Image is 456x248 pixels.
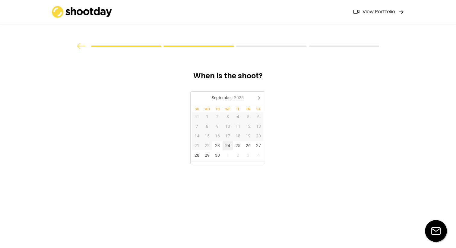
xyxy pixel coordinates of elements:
[212,150,223,160] div: 30
[212,108,223,111] div: Tu
[233,150,243,160] div: 2
[212,141,223,150] div: 23
[77,43,86,49] img: arrow%20back.svg
[223,112,233,121] div: 3
[223,108,233,111] div: We
[192,112,202,121] div: 31
[209,93,246,102] div: September,
[234,96,244,100] i: 2025
[233,131,243,141] div: 18
[253,108,264,111] div: Sa
[212,121,223,131] div: 9
[202,121,212,131] div: 8
[202,150,212,160] div: 29
[253,112,264,121] div: 6
[202,108,212,111] div: Mo
[233,121,243,131] div: 11
[202,112,212,121] div: 1
[212,112,223,121] div: 2
[353,10,359,14] img: Icon%20feather-video%402x.png
[233,112,243,121] div: 4
[52,6,112,18] img: shootday_logo.png
[223,121,233,131] div: 10
[243,112,253,121] div: 5
[233,141,243,150] div: 25
[243,150,253,160] div: 3
[192,150,202,160] div: 28
[253,141,264,150] div: 27
[223,131,233,141] div: 17
[243,121,253,131] div: 12
[243,141,253,150] div: 26
[363,9,395,15] div: View Portfolio
[253,121,264,131] div: 13
[202,131,212,141] div: 15
[192,121,202,131] div: 7
[233,108,243,111] div: Th
[202,141,212,150] div: 22
[192,141,202,150] div: 21
[223,150,233,160] div: 1
[253,150,264,160] div: 4
[192,131,202,141] div: 14
[425,220,447,242] img: email-icon%20%281%29.svg
[192,108,202,111] div: Su
[212,131,223,141] div: 16
[223,141,233,150] div: 24
[243,131,253,141] div: 19
[253,131,264,141] div: 20
[243,108,253,111] div: Fr
[146,71,310,85] div: When is the shoot?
